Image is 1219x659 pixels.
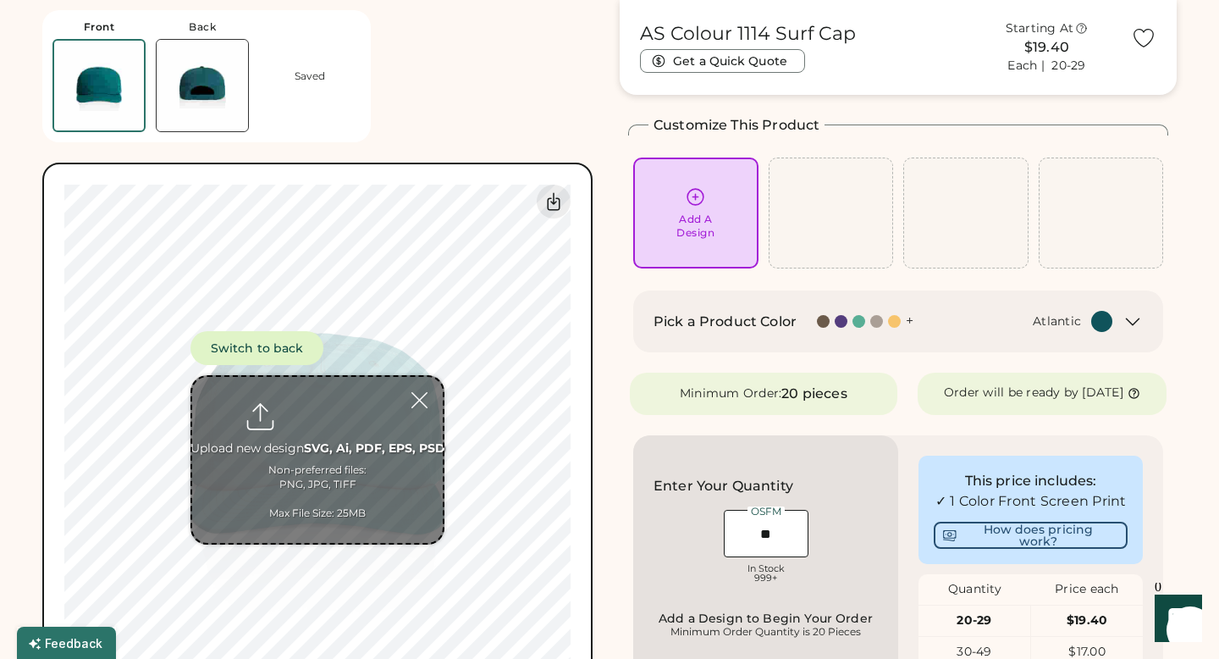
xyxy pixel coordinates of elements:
div: Order will be ready by [944,385,1079,401]
div: Add A Design [676,213,714,240]
div: Starting At [1006,20,1074,37]
div: + [906,312,913,330]
div: Upload new design [190,440,445,457]
button: How does pricing work? [934,522,1128,549]
div: Add a Design to Begin Your Order [659,612,873,625]
div: Atlantic [1033,313,1081,330]
strong: SVG, Ai, PDF, EPS, PSD [304,440,445,456]
iframe: Front Chat [1139,583,1211,656]
div: Minimum Order: [680,385,782,402]
div: [DATE] [1082,385,1123,401]
div: OSFM [747,507,785,517]
img: AS Colour 1114 Atlantic Back Thumbnail [157,40,248,131]
h2: Customize This Product [654,115,819,136]
div: Download Front Mockup [537,185,571,219]
button: Switch to back [190,331,323,365]
div: Minimum Order Quantity is 20 Pieces [659,625,873,639]
div: $19.40 [973,37,1121,58]
div: 20-29 [918,612,1030,629]
div: Front [84,20,115,34]
h2: Pick a Product Color [654,312,797,332]
div: ✓ 1 Color Front Screen Print [934,491,1128,512]
button: Get a Quick Quote [640,49,805,73]
div: This price includes: [934,471,1128,491]
div: In Stock 999+ [724,564,808,583]
div: Back [189,20,216,34]
img: AS Colour 1114 Atlantic Front Thumbnail [54,41,144,130]
div: Saved [295,69,325,83]
div: Price each [1031,581,1144,598]
div: Each | 20-29 [1007,58,1085,75]
div: $19.40 [1031,612,1143,629]
h2: Enter Your Quantity [654,476,793,496]
div: Quantity [918,581,1031,598]
h1: AS Colour 1114 Surf Cap [640,22,856,46]
div: 20 pieces [781,384,847,404]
